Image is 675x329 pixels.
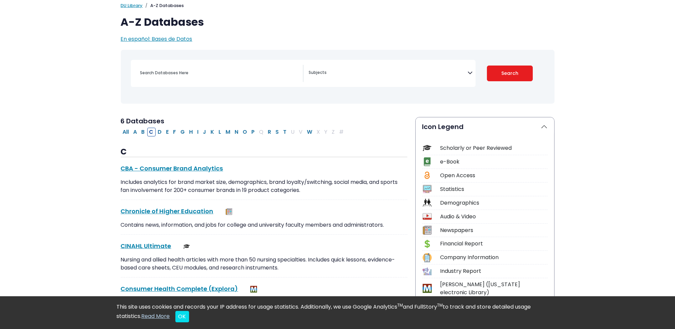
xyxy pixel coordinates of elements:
[305,128,315,136] button: Filter Results W
[440,158,547,166] div: e-Book
[121,285,238,293] a: Consumer Health Complete (Explora)
[121,128,131,136] button: All
[142,312,170,320] a: Read More
[121,256,407,272] p: Nursing and allied health articles with more than 50 nursing specialties. Includes quick lessons,...
[440,185,547,193] div: Statistics
[423,239,432,248] img: Icon Financial Report
[136,68,303,78] input: Search database by title or keyword
[217,128,224,136] button: Filter Results L
[250,128,257,136] button: Filter Results P
[140,128,147,136] button: Filter Results B
[187,128,195,136] button: Filter Results H
[423,198,432,207] img: Icon Demographics
[423,157,432,166] img: Icon e-Book
[440,281,547,297] div: [PERSON_NAME] ([US_STATE] electronic Library)
[164,128,171,136] button: Filter Results E
[224,128,233,136] button: Filter Results M
[250,286,257,293] img: MeL (Michigan electronic Library)
[423,267,432,276] img: Icon Industry Report
[423,143,432,152] img: Icon Scholarly or Peer Reviewed
[195,128,201,136] button: Filter Results I
[201,128,208,136] button: Filter Results J
[423,171,431,180] img: Icon Open Access
[121,16,555,28] h1: A-Z Databases
[156,128,164,136] button: Filter Results D
[121,147,407,157] h3: C
[423,253,432,262] img: Icon Company Information
[121,2,555,9] nav: breadcrumb
[121,164,223,173] a: CBA - Consumer Brand Analytics
[147,128,156,136] button: Filter Results C
[241,128,249,136] button: Filter Results O
[183,243,190,250] img: Scholarly or Peer Reviewed
[266,128,273,136] button: Filter Results R
[132,128,139,136] button: Filter Results A
[121,35,192,43] a: En español: Bases de Datos
[281,128,289,136] button: Filter Results T
[121,207,214,215] a: Chronicle of Higher Education
[309,71,468,76] textarea: Search
[423,226,432,235] img: Icon Newspapers
[440,172,547,180] div: Open Access
[171,128,178,136] button: Filter Results F
[121,178,407,194] p: Includes analytics for brand market size, demographics, brand loyalty/switching, social media, an...
[209,128,217,136] button: Filter Results K
[440,240,547,248] div: Financial Report
[416,117,554,136] button: Icon Legend
[143,2,184,9] li: A-Z Databases
[274,128,281,136] button: Filter Results S
[440,213,547,221] div: Audio & Video
[121,50,555,104] nav: Search filters
[440,226,547,234] div: Newspapers
[117,303,559,322] div: This site uses cookies and records your IP address for usage statistics. Additionally, we use Goo...
[423,284,432,293] img: Icon MeL (Michigan electronic Library)
[398,302,403,308] sup: TM
[179,128,187,136] button: Filter Results G
[437,302,443,308] sup: TM
[487,66,533,81] button: Submit for Search Results
[440,267,547,275] div: Industry Report
[440,199,547,207] div: Demographics
[423,212,432,221] img: Icon Audio & Video
[121,242,171,250] a: CINAHL Ultimate
[121,116,165,126] span: 6 Databases
[233,128,241,136] button: Filter Results N
[175,311,189,322] button: Close
[121,221,407,229] p: Contains news, information, and jobs for college and university faculty members and administrators.
[440,253,547,261] div: Company Information
[423,185,432,194] img: Icon Statistics
[440,144,547,152] div: Scholarly or Peer Reviewed
[121,2,143,9] a: DU Library
[226,208,232,215] img: Newspapers
[121,128,347,135] div: Alpha-list to filter by first letter of database name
